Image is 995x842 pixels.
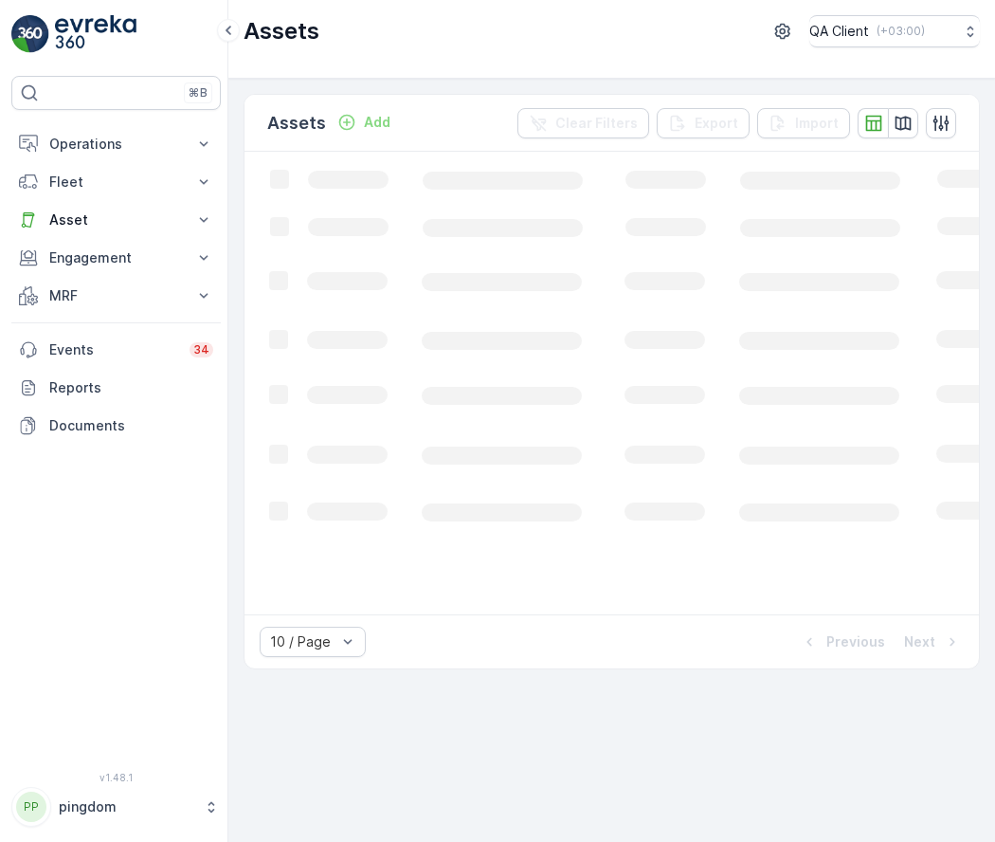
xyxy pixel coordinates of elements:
[11,277,221,315] button: MRF
[49,248,183,267] p: Engagement
[826,632,885,651] p: Previous
[798,631,887,653] button: Previous
[11,163,221,201] button: Fleet
[189,85,208,101] p: ⌘B
[193,342,209,357] p: 34
[364,113,390,132] p: Add
[11,125,221,163] button: Operations
[517,108,649,138] button: Clear Filters
[330,111,398,134] button: Add
[555,114,638,133] p: Clear Filters
[244,16,319,46] p: Assets
[11,239,221,277] button: Engagement
[55,15,136,53] img: logo_light-DOdMpM7g.png
[49,210,183,229] p: Asset
[49,135,183,154] p: Operations
[757,108,850,138] button: Import
[11,15,49,53] img: logo
[49,378,213,397] p: Reports
[11,787,221,827] button: PPpingdom
[11,407,221,445] a: Documents
[877,24,925,39] p: ( +03:00 )
[49,286,183,305] p: MRF
[11,369,221,407] a: Reports
[902,631,964,653] button: Next
[267,110,326,137] p: Assets
[49,173,183,192] p: Fleet
[49,340,178,359] p: Events
[904,632,935,651] p: Next
[49,416,213,435] p: Documents
[809,22,869,41] p: QA Client
[11,201,221,239] button: Asset
[657,108,750,138] button: Export
[809,15,980,47] button: QA Client(+03:00)
[695,114,738,133] p: Export
[795,114,839,133] p: Import
[11,772,221,783] span: v 1.48.1
[59,797,194,816] p: pingdom
[11,331,221,369] a: Events34
[16,792,46,822] div: PP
